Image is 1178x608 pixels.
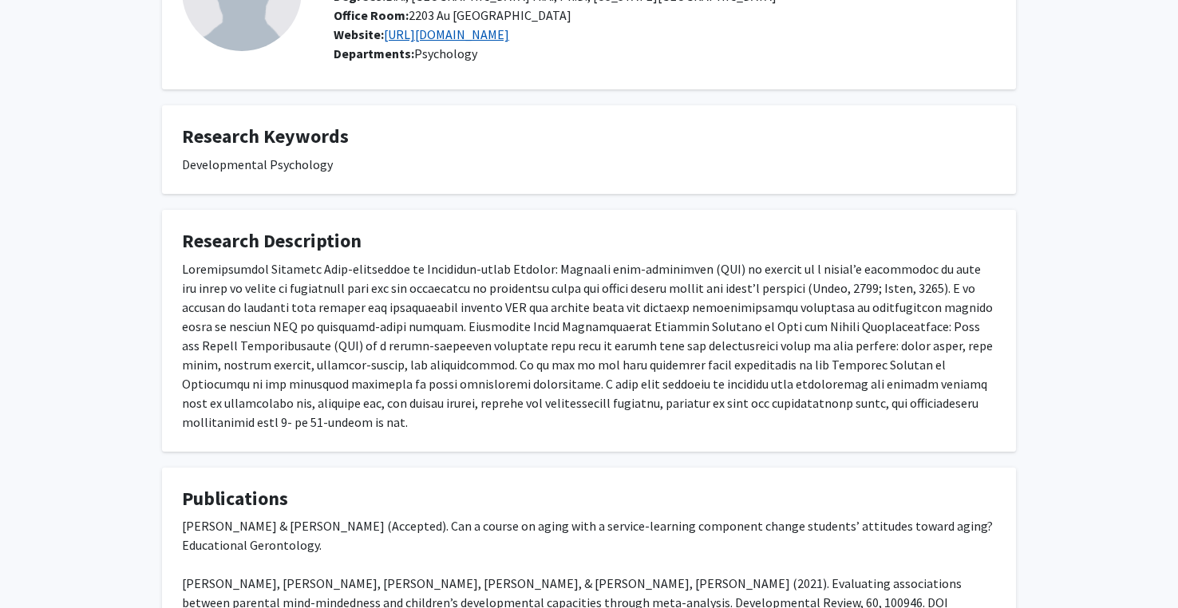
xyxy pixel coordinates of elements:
[182,125,996,148] h4: Research Keywords
[182,259,996,432] div: Loremipsumdol Sitametc Adip-elitseddoe te Incididun-utlab Etdolor: Magnaali enim-adminimven (QUI)...
[334,45,414,61] b: Departments:
[182,155,996,174] div: Developmental Psychology
[334,26,384,42] b: Website:
[182,488,996,511] h4: Publications
[334,7,571,23] span: 2203 Au [GEOGRAPHIC_DATA]
[384,26,509,42] a: Opens in a new tab
[414,45,477,61] span: Psychology
[12,536,68,596] iframe: Chat
[334,7,409,23] b: Office Room:
[182,230,996,253] h4: Research Description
